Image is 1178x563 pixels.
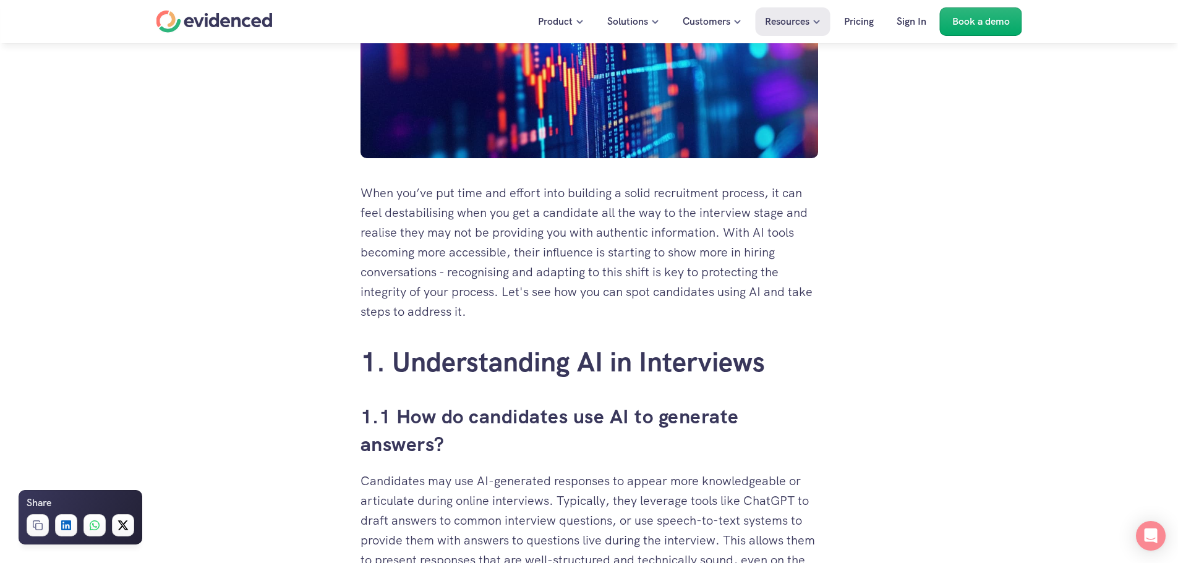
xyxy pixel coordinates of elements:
p: Solutions [607,14,648,30]
a: 1.1 How do candidates use AI to generate answers? [361,404,745,457]
a: 1. Understanding AI in Interviews [361,344,765,379]
p: Book a demo [952,14,1010,30]
h6: Share [27,495,51,511]
a: Pricing [835,7,883,36]
p: Customers [683,14,730,30]
p: Pricing [844,14,874,30]
a: Book a demo [940,7,1022,36]
p: When you’ve put time and effort into building a solid recruitment process, it can feel destabilis... [361,183,818,321]
a: Sign In [887,7,936,36]
p: Sign In [897,14,926,30]
div: Open Intercom Messenger [1136,521,1166,551]
p: Resources [765,14,809,30]
a: Home [156,11,273,33]
p: Product [538,14,573,30]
